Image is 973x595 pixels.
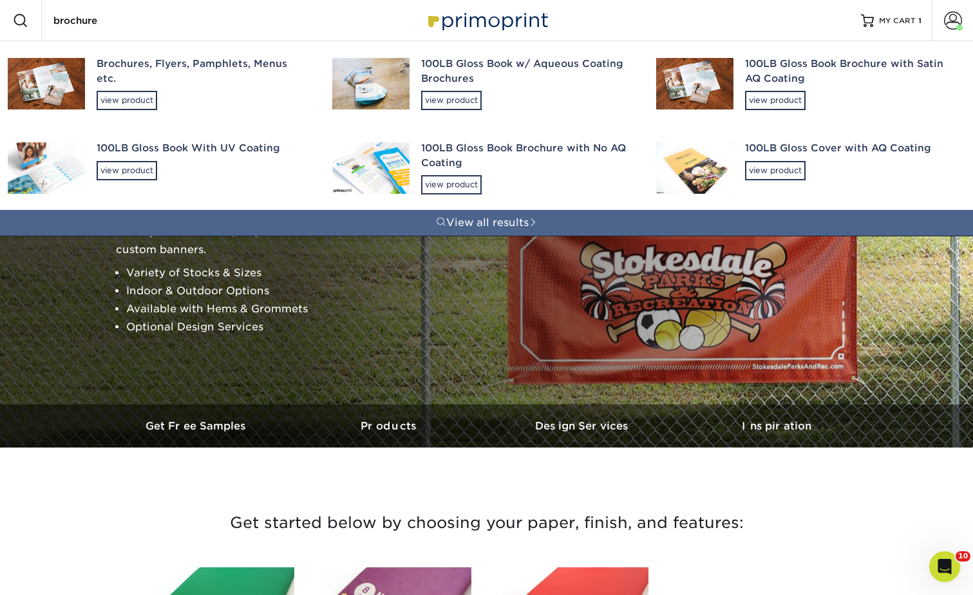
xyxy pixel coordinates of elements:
a: 100LB Gloss Book w/ Aqueous Coating Brochuresview product [325,41,649,126]
a: Inspiration [680,404,873,448]
li: Indoor & Outdoor Options [126,282,438,300]
div: 100LB Gloss Book w/ Aqueous Coating Brochures [421,57,634,86]
div: view product [421,91,482,110]
input: SEARCH PRODUCTS..... [52,13,178,28]
span: MY CART [879,15,916,26]
img: Primoprint [422,6,551,34]
span: 10 [956,551,970,562]
div: 100LB Gloss Cover with AQ Coating [745,141,958,156]
div: 100LB Gloss Book Brochure with No AQ Coating [421,141,634,170]
div: view product [97,161,157,180]
a: Design Services [487,404,680,448]
div: 100LB Gloss Book With UV Coating [97,141,309,156]
div: view product [421,175,482,194]
img: 100LB Gloss Cover with AQ Coating [656,142,733,193]
img: 100LB Gloss Book With UV Coating [8,142,85,194]
a: 100LB Gloss Book Brochure with No AQ Coatingview product [325,126,649,210]
li: Variety of Stocks & Sizes [126,264,438,282]
h3: Inspiration [680,420,873,432]
h3: Design Services [487,420,680,432]
iframe: Google Customer Reviews [3,556,109,590]
li: Available with Hems & Grommets [126,300,438,318]
span: 1 [918,16,921,25]
a: Get Free Samples [100,404,294,448]
li: Optional Design Services [126,318,438,336]
div: view product [97,91,157,110]
a: Products [294,404,487,448]
iframe: Intercom live chat [929,551,960,582]
div: view product [745,161,806,180]
a: 100LB Gloss Cover with AQ Coatingview product [648,126,973,210]
img: 100LB Gloss Book w/ Aqueous Coating Brochures [332,58,410,109]
h3: Get Free Samples [100,420,294,432]
h3: Get started below by choosing your paper, finish, and features: [110,494,864,552]
a: 100LB Gloss Book Brochure with Satin AQ Coatingview product [648,41,973,126]
div: view product [745,91,806,110]
img: 100LB Gloss Book Brochure with No AQ Coating [332,142,410,194]
div: 100LB Gloss Book Brochure with Satin AQ Coating [745,57,958,86]
img: 100LB Gloss Book Brochure with Satin AQ Coating [656,58,733,109]
div: Brochures, Flyers, Pamphlets, Menus etc. [97,57,309,86]
h3: Products [294,420,487,432]
img: Brochures, Flyers, Pamphlets, Menus etc. [8,57,85,109]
